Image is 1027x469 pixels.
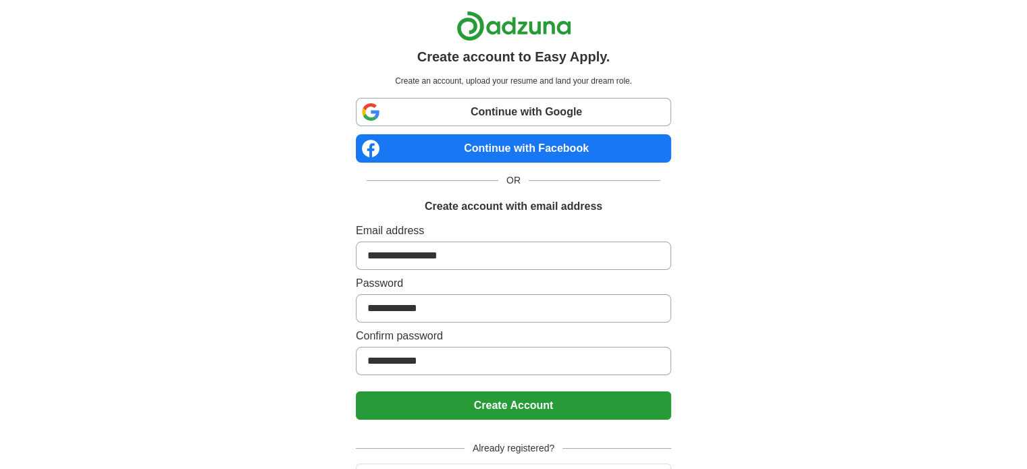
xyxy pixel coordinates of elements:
h1: Create account to Easy Apply. [417,47,610,67]
button: Create Account [356,391,671,420]
label: Confirm password [356,328,671,344]
img: Adzuna logo [456,11,571,41]
a: Continue with Google [356,98,671,126]
h1: Create account with email address [425,198,602,215]
span: Already registered? [465,441,562,456]
label: Password [356,275,671,292]
span: OR [498,173,529,188]
a: Continue with Facebook [356,134,671,163]
p: Create an account, upload your resume and land your dream role. [359,75,668,87]
label: Email address [356,223,671,239]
